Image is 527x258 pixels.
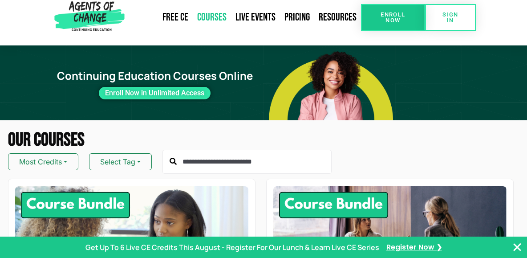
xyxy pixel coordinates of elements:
[280,7,314,28] a: Pricing
[512,242,523,253] button: Close Banner
[85,242,379,253] p: Get Up To 6 Live CE Credits This August - Register For Our Lunch & Learn Live CE Series
[52,70,258,82] h1: Continuing Education Courses Online
[99,87,211,99] a: Enroll Now in Unlimited Access
[158,7,193,28] a: Free CE
[128,7,361,28] nav: Menu
[314,7,361,28] a: Resources
[439,12,462,23] span: SIGN IN
[425,4,476,31] a: SIGN IN
[386,242,442,252] a: Register Now ❯
[361,4,425,31] a: Enroll Now
[375,12,410,23] span: Enroll Now
[8,131,519,150] h2: Our Courses
[8,153,78,170] button: Most Credits
[193,7,231,28] a: Courses
[231,7,280,28] a: Live Events
[89,153,152,170] button: Select Tag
